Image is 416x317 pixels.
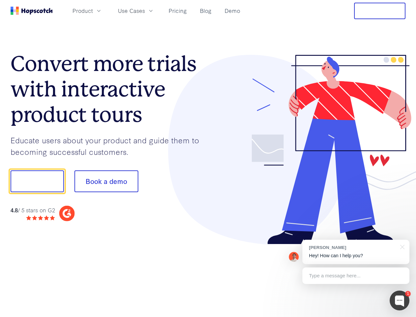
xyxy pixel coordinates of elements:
p: Educate users about your product and guide them to becoming successful customers. [11,134,208,157]
span: Use Cases [118,7,145,15]
strong: 4.8 [11,206,18,214]
div: 1 [405,291,411,297]
div: / 5 stars on G2 [11,206,55,214]
a: Demo [222,5,243,16]
a: Pricing [166,5,189,16]
button: Product [69,5,106,16]
button: Free Trial [354,3,405,19]
h1: Convert more trials with interactive product tours [11,51,208,127]
img: Mark Spera [289,252,299,262]
a: Home [11,7,53,15]
a: Blog [197,5,214,16]
p: Hey! How can I help you? [309,252,403,259]
button: Book a demo [74,170,138,192]
button: Use Cases [114,5,158,16]
span: Product [72,7,93,15]
div: [PERSON_NAME] [309,244,396,251]
button: Show me! [11,170,64,192]
div: Type a message here... [302,267,409,284]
